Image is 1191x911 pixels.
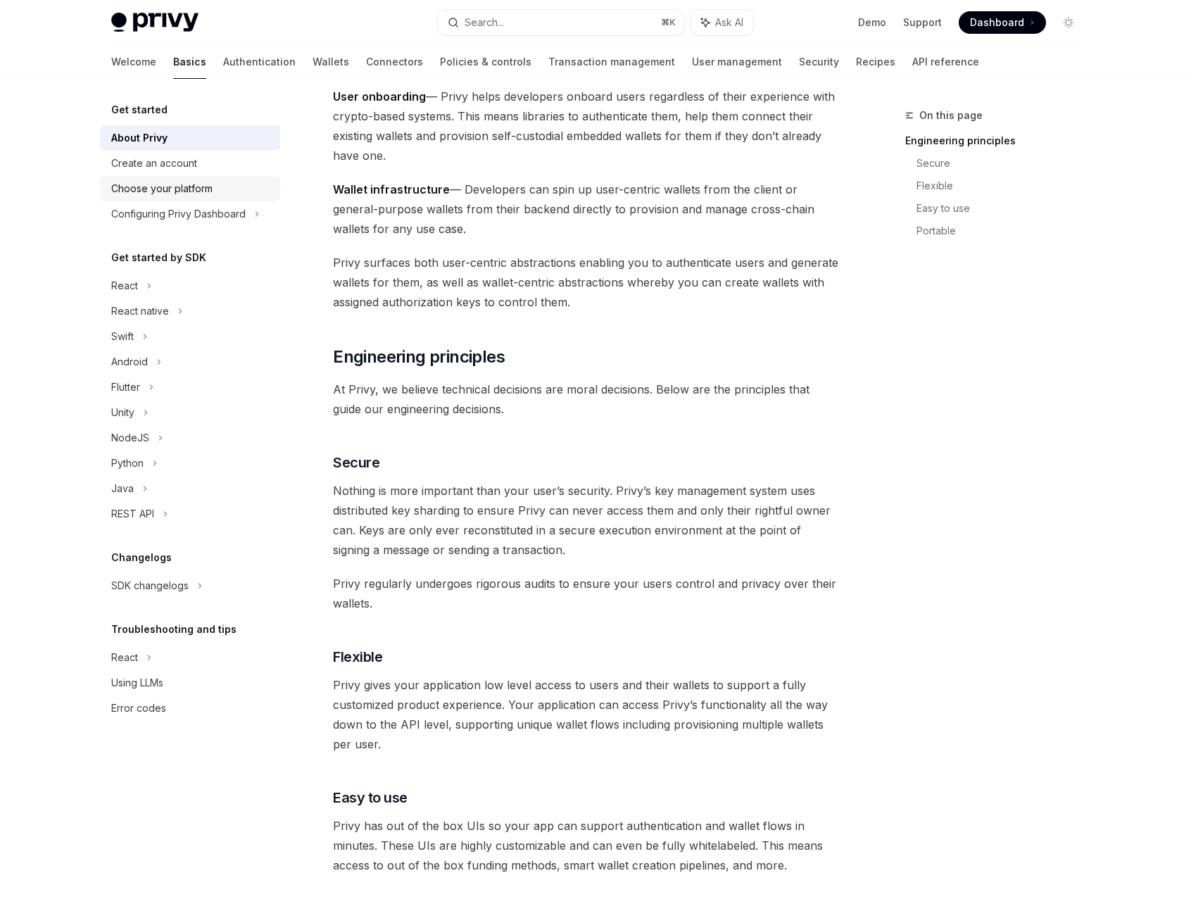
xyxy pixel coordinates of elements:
a: Choose your platform [100,176,280,201]
span: Privy has out of the box UIs so your app can support authentication and wallet flows in minutes. ... [333,816,840,875]
span: Engineering principles [333,346,505,368]
div: Python [111,455,144,472]
a: Flexible [916,175,1091,197]
a: Connectors [366,45,423,79]
div: React [111,649,138,666]
h5: Changelogs [111,549,172,566]
a: Welcome [111,45,156,79]
div: REST API [111,505,154,522]
div: Create an account [111,155,197,172]
div: Flutter [111,379,140,396]
a: Recipes [856,45,895,79]
div: Android [111,353,148,370]
div: React native [111,303,169,320]
a: About Privy [100,125,280,151]
span: Dashboard [970,15,1024,30]
span: — Privy helps developers onboard users regardless of their experience with crypto-based systems. ... [333,87,840,165]
div: NodeJS [111,429,149,446]
div: Using LLMs [111,674,163,691]
a: Create an account [100,151,280,176]
h5: Troubleshooting and tips [111,621,237,638]
a: Engineering principles [905,130,1091,152]
span: Nothing is more important than your user’s security. Privy’s key management system uses distribut... [333,481,840,560]
div: Java [111,480,134,497]
a: Portable [916,220,1091,242]
div: Swift [111,328,134,345]
a: Wallets [313,45,349,79]
span: Privy regularly undergoes rigorous audits to ensure your users control and privacy over their wal... [333,574,840,613]
a: Using LLMs [100,670,280,696]
a: Support [903,15,942,30]
a: Policies & controls [440,45,531,79]
button: Ask AI [691,10,753,35]
strong: User onboarding [333,89,426,103]
button: Toggle dark mode [1057,11,1080,34]
span: Privy surfaces both user-centric abstractions enabling you to authenticate users and generate wal... [333,253,840,312]
a: Demo [858,15,886,30]
span: Secure [333,453,379,472]
div: Configuring Privy Dashboard [111,206,246,222]
a: Authentication [223,45,296,79]
a: Transaction management [548,45,675,79]
div: Choose your platform [111,180,213,197]
div: React [111,277,138,294]
a: Basics [173,45,206,79]
span: On this page [919,107,983,124]
span: Easy to use [333,788,408,808]
span: Privy gives your application low level access to users and their wallets to support a fully custo... [333,675,840,754]
span: ⌘ K [661,17,676,28]
div: Error codes [111,700,166,717]
a: Secure [916,152,1091,175]
span: Flexible [333,647,382,667]
a: User management [692,45,782,79]
span: Ask AI [715,15,743,30]
h5: Get started [111,101,168,118]
img: light logo [111,13,198,32]
div: Search... [465,14,504,31]
span: At Privy, we believe technical decisions are moral decisions. Below are the principles that guide... [333,379,840,419]
a: Dashboard [959,11,1046,34]
div: Unity [111,404,134,421]
span: — Developers can spin up user-centric wallets from the client or general-purpose wallets from the... [333,180,840,239]
a: Security [799,45,839,79]
strong: Wallet infrastructure [333,182,450,196]
a: Easy to use [916,197,1091,220]
a: API reference [912,45,979,79]
a: Error codes [100,696,280,721]
button: Search...⌘K [438,10,684,35]
h5: Get started by SDK [111,249,206,266]
div: About Privy [111,130,168,146]
div: SDK changelogs [111,577,189,594]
